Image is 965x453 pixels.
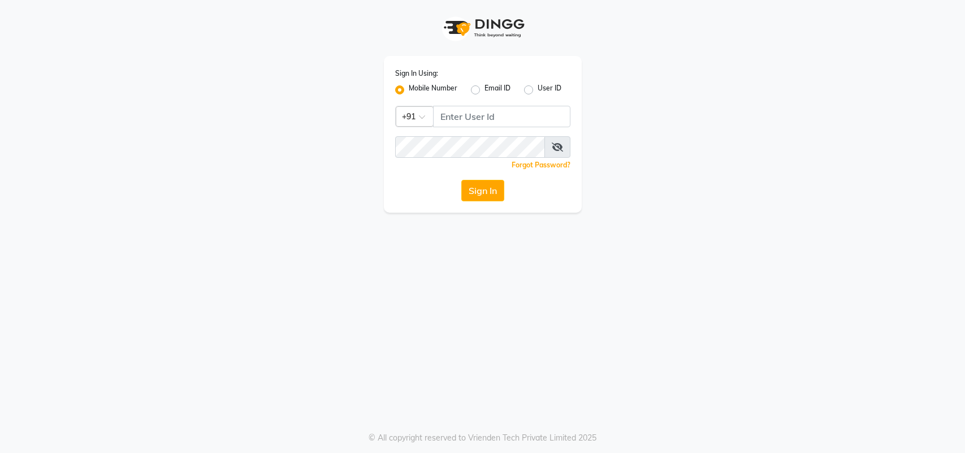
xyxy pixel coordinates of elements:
[409,83,457,97] label: Mobile Number
[395,136,545,158] input: Username
[484,83,510,97] label: Email ID
[438,11,528,45] img: logo1.svg
[395,68,438,79] label: Sign In Using:
[512,161,570,169] a: Forgot Password?
[538,83,561,97] label: User ID
[433,106,570,127] input: Username
[461,180,504,201] button: Sign In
